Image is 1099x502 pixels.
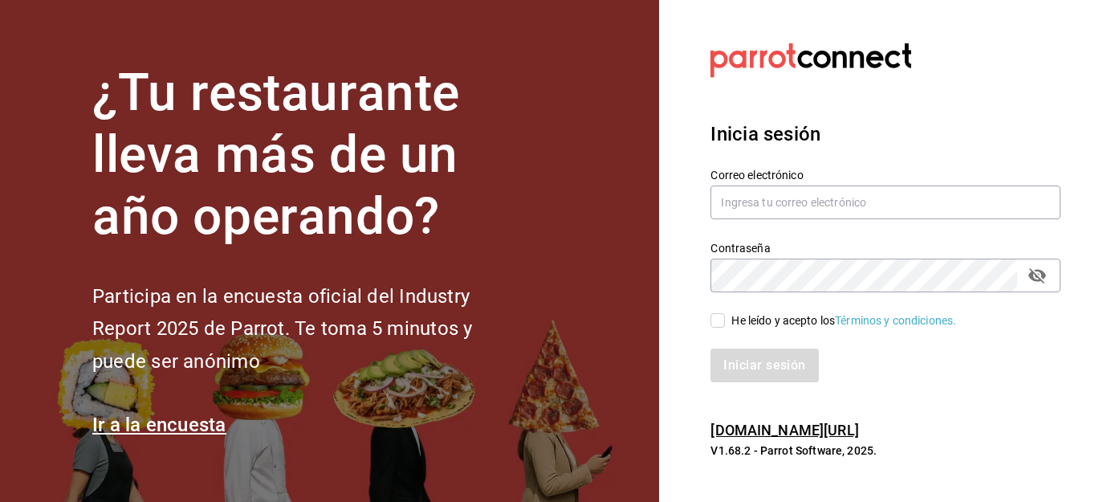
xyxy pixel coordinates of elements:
a: [DOMAIN_NAME][URL] [710,422,858,439]
p: V1.68.2 - Parrot Software, 2025. [710,443,1060,459]
a: Ir a la encuesta [92,414,226,436]
label: Correo electrónico [710,169,1060,181]
label: Contraseña [710,243,1060,254]
h3: Inicia sesión [710,120,1060,149]
button: passwordField [1024,262,1051,289]
div: He leído y acepto los [731,312,956,329]
h1: ¿Tu restaurante lleva más de un año operando? [92,63,526,247]
a: Términos y condiciones. [835,314,956,327]
h2: Participa en la encuesta oficial del Industry Report 2025 de Parrot. Te toma 5 minutos y puede se... [92,280,526,378]
input: Ingresa tu correo electrónico [710,186,1060,219]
